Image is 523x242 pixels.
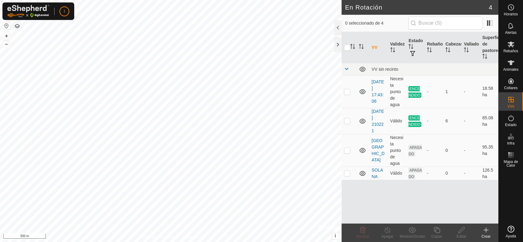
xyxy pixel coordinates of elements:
[334,233,336,238] span: i
[332,232,339,239] button: i
[489,3,492,12] span: 4
[372,67,496,72] div: VV sin recinto
[408,17,483,30] input: Buscar (S)
[461,32,480,63] th: Vallado
[461,134,480,167] td: -
[449,234,474,239] div: Editar
[480,108,498,134] td: 85.08 ha
[443,108,461,134] td: 6
[507,105,514,108] span: VVs
[64,8,65,14] span: I
[372,168,383,179] a: SOLANA
[445,48,450,53] p-sorticon: Activar para ordenar
[461,108,480,134] td: -
[345,4,489,11] h2: En Rotación
[461,75,480,108] td: -
[3,40,10,48] button: –
[424,32,443,63] th: Rebaño
[388,167,406,180] td: Válido
[390,48,395,53] p-sorticon: Activar para ordenar
[482,55,487,60] p-sorticon: Activar para ordenar
[503,49,518,53] span: Rebaños
[359,45,364,50] p-sorticon: Activar para ordenar
[427,170,440,177] div: -
[182,234,202,240] a: Contáctenos
[400,234,424,239] div: Mostrar/Ocultar
[388,108,406,134] td: Válido
[372,109,384,133] a: [DATE] 210221
[464,48,469,53] p-sorticon: Activar para ordenar
[505,123,517,127] span: Estado
[427,48,432,53] p-sorticon: Activar para ordenar
[443,32,461,63] th: Cabezas
[375,234,400,239] div: Apagar
[461,167,480,180] td: -
[443,167,461,180] td: 0
[350,45,355,50] p-sorticon: Activar para ordenar
[388,32,406,63] th: Validez
[388,134,406,167] td: Necesita punto de agua
[504,86,517,90] span: Collares
[406,32,424,63] th: Estado
[443,75,461,108] td: 1
[372,79,384,104] a: [DATE] 17:43:06
[507,141,514,145] span: Infra
[427,147,440,154] div: -
[474,234,498,239] div: Crear
[427,118,440,124] div: -
[408,115,421,127] span: ENCENDIDO
[480,32,498,63] th: Superficie de pastoreo
[505,31,517,34] span: Alertas
[372,138,385,162] a: [GEOGRAPHIC_DATA]
[7,5,49,18] img: Logo Gallagher
[424,234,449,239] div: Copiar
[408,145,422,157] span: APAGADO
[356,234,369,239] span: Eliminar
[480,134,498,167] td: 95.35 ha
[408,45,413,50] p-sorticon: Activar para ordenar
[506,234,516,238] span: Ayuda
[408,168,422,179] span: APAGADO
[408,86,421,98] span: ENCENDIDO
[443,134,461,167] td: 0
[3,32,10,40] button: +
[345,20,408,26] span: 0 seleccionado de 4
[480,75,498,108] td: 18.58 ha
[369,32,388,63] th: VV
[480,167,498,180] td: 126.5 ha
[500,160,521,167] span: Mapa de Calor
[14,22,21,30] button: Capas del Mapa
[388,75,406,108] td: Necesita punto de agua
[499,223,523,240] a: Ayuda
[503,68,518,71] span: Animales
[139,234,174,240] a: Política de Privacidad
[3,22,10,30] button: Restablecer Mapa
[427,89,440,95] div: -
[504,12,518,16] span: Horarios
